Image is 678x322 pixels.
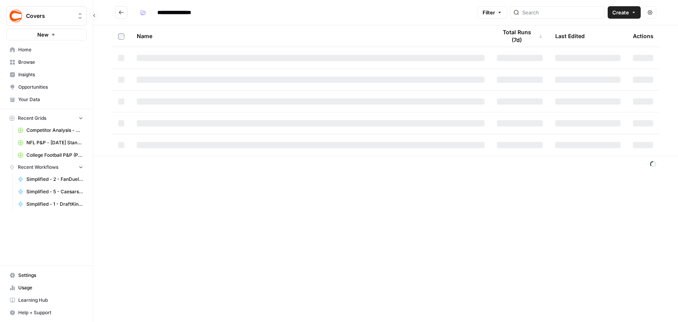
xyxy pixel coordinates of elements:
[14,124,87,136] a: Competitor Analysis - URL Specific Grid
[555,25,585,47] div: Last Edited
[14,198,87,210] a: Simplified - 1 - DraftKings promo code articles
[26,12,73,20] span: Covers
[115,6,127,19] button: Go back
[6,161,87,173] button: Recent Workflows
[6,269,87,282] a: Settings
[26,176,83,183] span: Simplified - 2 - FanDuel promo code articles
[522,9,601,16] input: Search
[6,68,87,81] a: Insights
[26,139,83,146] span: NFL P&P - [DATE] Standard (Production) Grid (3)
[18,309,83,316] span: Help + Support
[6,29,87,40] button: New
[26,201,83,208] span: Simplified - 1 - DraftKings promo code articles
[6,112,87,124] button: Recent Grids
[6,282,87,294] a: Usage
[6,81,87,93] a: Opportunities
[9,9,23,23] img: Covers Logo
[6,6,87,26] button: Workspace: Covers
[18,297,83,304] span: Learning Hub
[14,185,87,198] a: Simplified - 5 - Caesars Sportsbook promo code articles
[18,96,83,103] span: Your Data
[18,164,58,171] span: Recent Workflows
[6,93,87,106] a: Your Data
[14,149,87,161] a: College Football P&P (Production) Grid (3)
[18,84,83,91] span: Opportunities
[6,44,87,56] a: Home
[18,71,83,78] span: Insights
[26,127,83,134] span: Competitor Analysis - URL Specific Grid
[6,56,87,68] a: Browse
[633,25,654,47] div: Actions
[26,188,83,195] span: Simplified - 5 - Caesars Sportsbook promo code articles
[608,6,641,19] button: Create
[497,25,543,47] div: Total Runs (7d)
[612,9,629,16] span: Create
[6,294,87,306] a: Learning Hub
[137,25,485,47] div: Name
[483,9,495,16] span: Filter
[14,173,87,185] a: Simplified - 2 - FanDuel promo code articles
[26,152,83,159] span: College Football P&P (Production) Grid (3)
[37,31,49,38] span: New
[18,59,83,66] span: Browse
[478,6,507,19] button: Filter
[18,46,83,53] span: Home
[18,115,46,122] span: Recent Grids
[6,306,87,319] button: Help + Support
[18,272,83,279] span: Settings
[14,136,87,149] a: NFL P&P - [DATE] Standard (Production) Grid (3)
[18,284,83,291] span: Usage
